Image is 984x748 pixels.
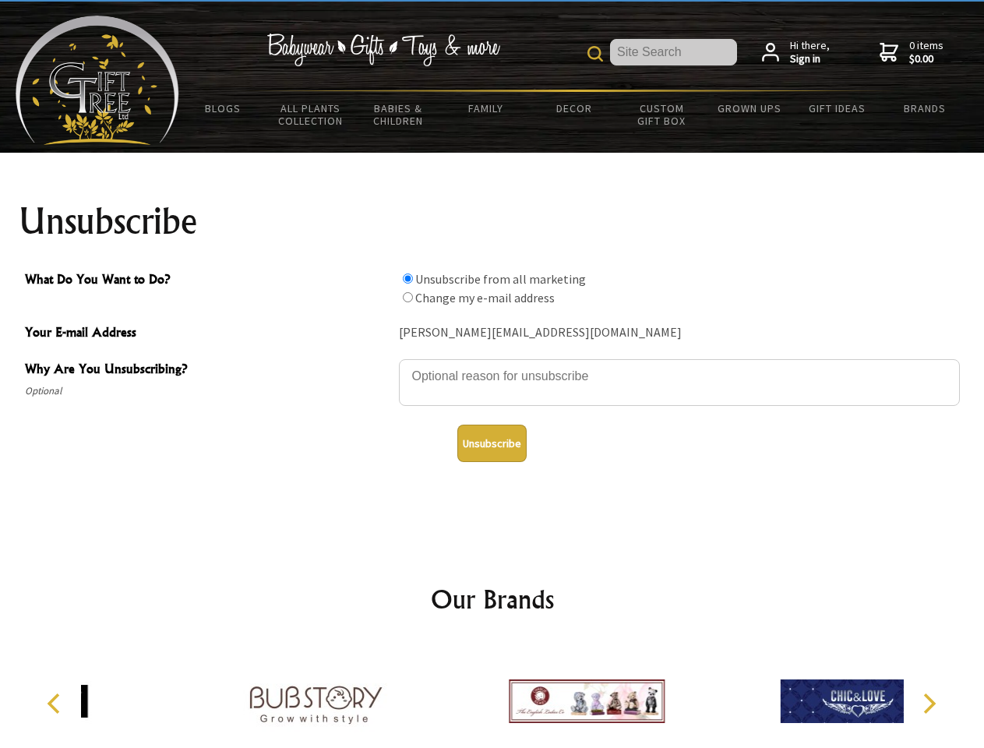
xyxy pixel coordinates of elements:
img: Babywear - Gifts - Toys & more [266,34,500,66]
span: Optional [25,382,391,400]
input: What Do You Want to Do? [403,292,413,302]
span: Hi there, [790,39,830,66]
button: Previous [39,686,73,721]
a: BLOGS [179,92,267,125]
strong: $0.00 [909,52,943,66]
textarea: Why Are You Unsubscribing? [399,359,960,406]
label: Unsubscribe from all marketing [415,271,586,287]
button: Next [912,686,946,721]
a: Brands [881,92,969,125]
span: 0 items [909,38,943,66]
a: Grown Ups [705,92,793,125]
label: Change my e-mail address [415,290,555,305]
a: Hi there,Sign in [762,39,830,66]
a: Babies & Children [354,92,443,137]
button: Unsubscribe [457,425,527,462]
a: 0 items$0.00 [880,39,943,66]
img: Babyware - Gifts - Toys and more... [16,16,179,145]
h2: Our Brands [31,580,954,618]
a: Decor [530,92,618,125]
div: [PERSON_NAME][EMAIL_ADDRESS][DOMAIN_NAME] [399,321,960,345]
strong: Sign in [790,52,830,66]
input: Site Search [610,39,737,65]
img: product search [587,46,603,62]
span: What Do You Want to Do? [25,270,391,292]
input: What Do You Want to Do? [403,273,413,284]
a: Custom Gift Box [618,92,706,137]
a: Gift Ideas [793,92,881,125]
span: Your E-mail Address [25,323,391,345]
span: Why Are You Unsubscribing? [25,359,391,382]
a: All Plants Collection [267,92,355,137]
h1: Unsubscribe [19,203,966,240]
a: Family [443,92,531,125]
